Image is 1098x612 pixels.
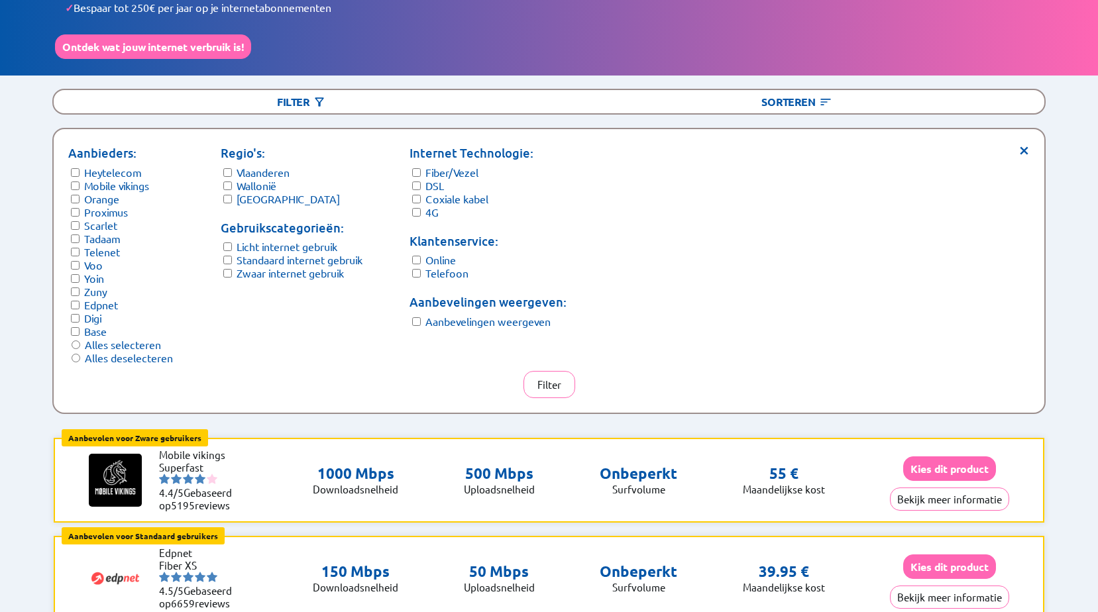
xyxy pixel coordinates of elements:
[159,584,239,609] li: Gebaseerd op reviews
[903,456,996,481] button: Kies dit product
[159,584,184,597] span: 4.5/5
[237,179,276,192] label: Wallonië
[313,483,398,495] p: Downloadsnelheid
[464,581,535,593] p: Uploadsnelheid
[600,464,677,483] p: Onbeperkt
[237,266,344,280] label: Zwaar internet gebruik
[237,192,340,205] label: [GEOGRAPHIC_DATA]
[84,298,118,311] label: Edpnet
[159,486,239,511] li: Gebaseerd op reviews
[171,597,195,609] span: 6659
[65,1,74,15] span: ✓
[410,293,567,311] p: Aanbevelingen weergeven:
[84,245,120,258] label: Telenet
[84,205,128,219] label: Proximus
[464,562,535,581] p: 50 Mbps
[159,486,184,499] span: 4.4/5
[313,581,398,593] p: Downloadsnelheid
[159,474,170,484] img: starnr1
[68,144,173,162] p: Aanbieders:
[84,192,119,205] label: Orange
[743,483,825,495] p: Maandelijkse kost
[237,166,290,179] label: Vlaanderen
[159,461,239,474] li: Superfast
[68,433,201,443] b: Aanbevolen voor Zware gebruikers
[84,325,107,338] label: Base
[183,474,193,484] img: starnr3
[207,474,217,484] img: starnr5
[84,258,103,272] label: Voo
[237,240,337,253] label: Licht internet gebruik
[819,95,832,109] img: Knop om het internet sorteermenu te openen
[743,581,825,593] p: Maandelijkse kost
[84,232,120,245] label: Tadaam
[425,166,478,179] label: Fiber/Vezel
[89,552,142,605] img: Logo of Edpnet
[313,95,326,109] img: Knop om het internet filtermenu te openen
[84,311,101,325] label: Digi
[890,586,1009,609] button: Bekijk meer informatie
[159,572,170,582] img: starnr1
[171,474,182,484] img: starnr2
[425,253,456,266] label: Online
[221,219,362,237] p: Gebruikscategorieën:
[425,179,444,192] label: DSL
[183,572,193,582] img: starnr3
[55,34,251,59] button: Ontdek wat jouw internet verbruik is!
[84,166,141,179] label: Heytelecom
[600,581,677,593] p: Surfvolume
[425,266,468,280] label: Telefoon
[65,1,1043,15] li: Bespaar tot 250€ per jaar op je internetabonnementen
[549,90,1045,113] div: Sorteren
[195,572,205,582] img: starnr4
[903,462,996,475] a: Kies dit product
[84,219,117,232] label: Scarlet
[903,560,996,573] a: Kies dit product
[84,285,107,298] label: Zuny
[207,572,217,582] img: starnr5
[237,253,362,266] label: Standaard internet gebruik
[85,351,173,364] label: Alles deselecteren
[159,559,239,572] li: Fiber XS
[903,554,996,579] button: Kies dit product
[425,192,488,205] label: Coxiale kabel
[89,454,142,507] img: Logo of Mobile vikings
[890,493,1009,505] a: Bekijk meer informatie
[600,562,677,581] p: Onbeperkt
[464,464,535,483] p: 500 Mbps
[159,546,239,559] li: Edpnet
[425,315,551,328] label: Aanbevelingen weergeven
[890,487,1009,511] button: Bekijk meer informatie
[159,448,239,461] li: Mobile vikings
[221,144,362,162] p: Regio's:
[1018,144,1030,154] span: ×
[68,531,218,541] b: Aanbevolen voor Standaard gebruikers
[464,483,535,495] p: Uploadsnelheid
[54,90,549,113] div: Filter
[600,483,677,495] p: Surfvolume
[769,464,798,483] p: 55 €
[759,562,809,581] p: 39.95 €
[85,338,161,351] label: Alles selecteren
[425,205,439,219] label: 4G
[171,499,195,511] span: 5195
[890,591,1009,603] a: Bekijk meer informatie
[84,179,149,192] label: Mobile vikings
[84,272,104,285] label: Yoin
[171,572,182,582] img: starnr2
[410,144,567,162] p: Internet Technologie:
[410,232,567,250] p: Klantenservice:
[195,474,205,484] img: starnr4
[523,371,575,398] button: Filter
[313,464,398,483] p: 1000 Mbps
[313,562,398,581] p: 150 Mbps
